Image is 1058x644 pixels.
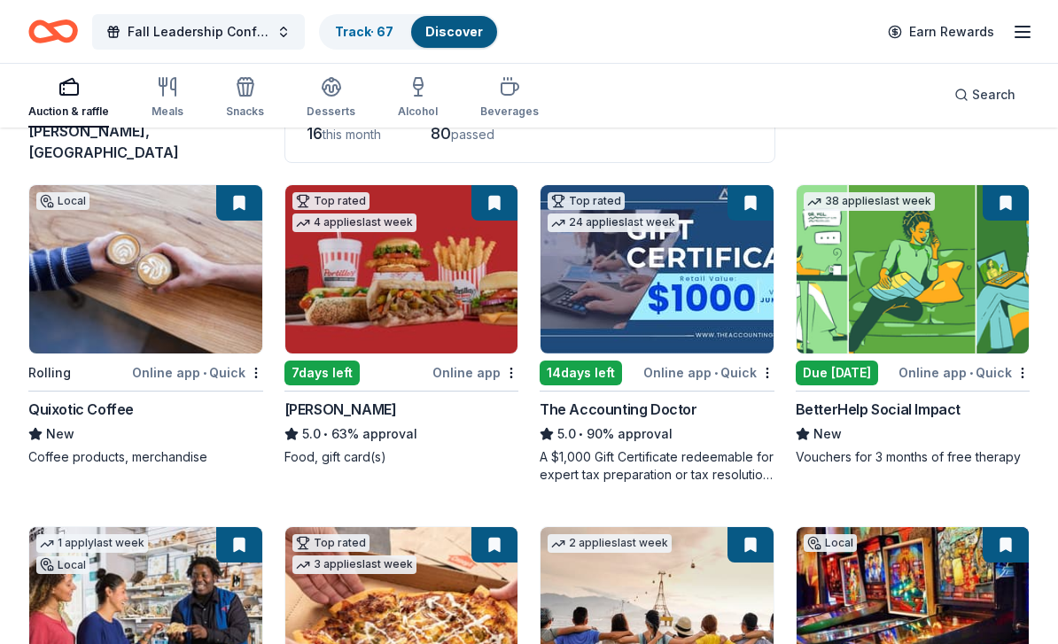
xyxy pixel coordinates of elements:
div: Online app Quick [643,361,774,384]
div: 63% approval [284,423,519,445]
div: Rolling [28,362,71,384]
div: A $1,000 Gift Certificate redeemable for expert tax preparation or tax resolution services—recipi... [540,448,774,484]
button: Alcohol [398,69,438,128]
div: Local [804,534,857,552]
div: 3 applies last week [292,555,416,574]
div: 90% approval [540,423,774,445]
div: 38 applies last week [804,192,935,211]
button: Meals [152,69,183,128]
a: Discover [425,24,483,39]
div: Local [36,192,89,210]
div: [PERSON_NAME] [284,399,397,420]
span: • [579,427,583,441]
div: Desserts [307,105,355,119]
div: Online app Quick [899,361,1030,384]
div: 24 applies last week [548,213,679,232]
span: 5.0 [557,423,576,445]
div: BetterHelp Social Impact [796,399,961,420]
div: Online app Quick [132,361,263,384]
div: The Accounting Doctor [540,399,697,420]
a: Track· 67 [335,24,393,39]
img: Image for Portillo's [285,185,518,353]
button: Beverages [480,69,539,128]
span: [GEOGRAPHIC_DATA][PERSON_NAME], [GEOGRAPHIC_DATA] [28,101,236,161]
div: Vouchers for 3 months of free therapy [796,448,1031,466]
div: Snacks [226,105,264,119]
div: Food, gift card(s) [284,448,519,466]
a: Home [28,11,78,52]
div: Auction & raffle [28,105,109,119]
button: Snacks [226,69,264,128]
div: 2 applies last week [548,534,672,553]
div: Online app [432,361,518,384]
button: Auction & raffle [28,69,109,128]
div: Meals [152,105,183,119]
div: 1 apply last week [36,534,148,553]
img: Image for Quixotic Coffee [29,185,262,353]
span: in [28,101,236,161]
span: • [714,366,718,380]
span: Fall Leadership Conference [128,21,269,43]
a: Image for BetterHelp Social Impact38 applieslast weekDue [DATE]Online app•QuickBetterHelp Social ... [796,184,1031,466]
span: this month [323,127,381,142]
span: • [969,366,973,380]
span: New [46,423,74,445]
img: Image for BetterHelp Social Impact [797,185,1030,353]
button: Search [940,77,1030,113]
button: Fall Leadership Conference [92,14,305,50]
button: Desserts [307,69,355,128]
div: 4 applies last week [292,213,416,232]
div: Beverages [480,105,539,119]
div: Local [36,556,89,574]
div: 7 days left [284,361,360,385]
button: Track· 67Discover [319,14,499,50]
div: Top rated [548,192,625,210]
div: Top rated [292,192,370,210]
span: passed [451,127,494,142]
div: Quixotic Coffee [28,399,134,420]
a: Image for The Accounting DoctorTop rated24 applieslast week14days leftOnline app•QuickThe Account... [540,184,774,484]
div: 14 days left [540,361,622,385]
div: Due [DATE] [796,361,878,385]
span: 80 [431,124,451,143]
span: 16 [307,124,323,143]
img: Image for The Accounting Doctor [541,185,774,353]
span: • [323,427,328,441]
span: Search [972,84,1015,105]
span: 5.0 [302,423,321,445]
a: Image for Quixotic CoffeeLocalRollingOnline app•QuickQuixotic CoffeeNewCoffee products, merchandise [28,184,263,466]
div: Top rated [292,534,370,552]
span: • [203,366,206,380]
a: Earn Rewards [877,16,1005,48]
div: Coffee products, merchandise [28,448,263,466]
div: results [28,99,263,163]
span: New [813,423,842,445]
a: Image for Portillo'sTop rated4 applieslast week7days leftOnline app[PERSON_NAME]5.0•63% approvalF... [284,184,519,466]
div: Alcohol [398,105,438,119]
